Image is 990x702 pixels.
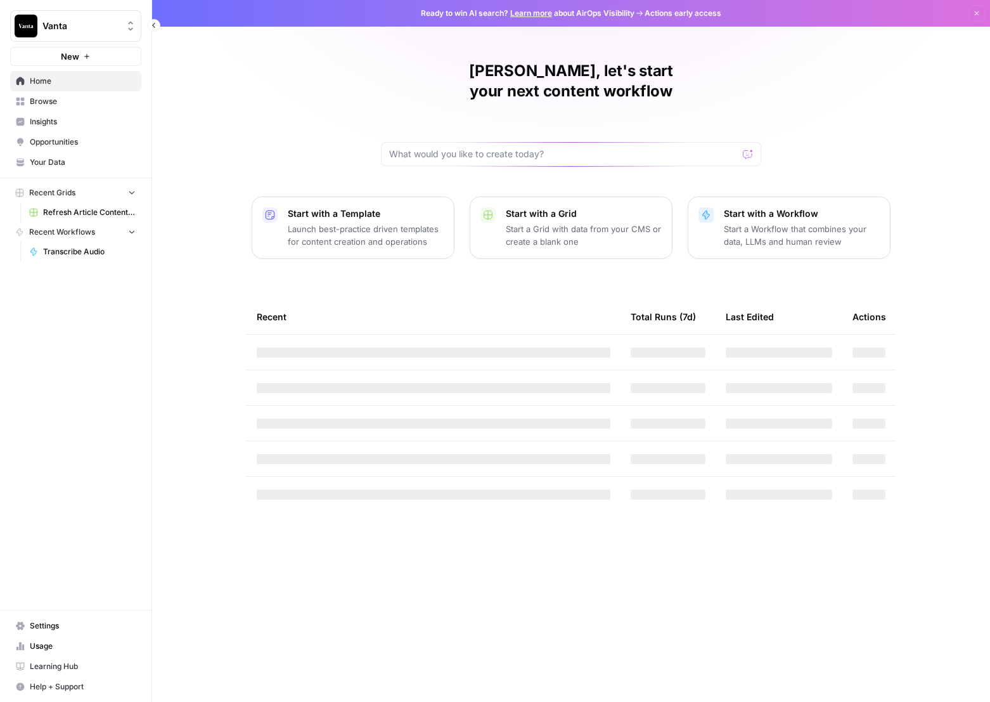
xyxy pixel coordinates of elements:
a: Opportunities [10,132,141,152]
span: Actions early access [645,8,721,19]
input: What would you like to create today? [389,148,738,160]
a: Learning Hub [10,656,141,677]
span: Settings [30,620,136,632]
p: Start a Grid with data from your CMS or create a blank one [506,223,662,248]
div: Total Runs (7d) [631,299,696,334]
span: Insights [30,116,136,127]
button: Workspace: Vanta [10,10,141,42]
div: Last Edited [726,299,774,334]
span: Vanta [42,20,119,32]
span: Refresh Article Content (+ Webinar Quotes) [43,207,136,218]
a: Home [10,71,141,91]
p: Launch best-practice driven templates for content creation and operations [288,223,444,248]
span: Browse [30,96,136,107]
p: Start with a Workflow [724,207,880,220]
span: Transcribe Audio [43,246,136,257]
span: Your Data [30,157,136,168]
a: Settings [10,616,141,636]
h1: [PERSON_NAME], let's start your next content workflow [381,61,761,101]
a: Usage [10,636,141,656]
button: Start with a WorkflowStart a Workflow that combines your data, LLMs and human review [688,197,890,259]
div: Recent [257,299,610,334]
p: Start with a Grid [506,207,662,220]
span: Usage [30,640,136,652]
div: Actions [852,299,886,334]
span: New [61,50,79,63]
span: Recent Workflows [29,226,95,238]
img: Vanta Logo [15,15,37,37]
button: New [10,47,141,66]
a: Browse [10,91,141,112]
button: Start with a GridStart a Grid with data from your CMS or create a blank one [470,197,672,259]
p: Start a Workflow that combines your data, LLMs and human review [724,223,880,248]
span: Ready to win AI search? about AirOps Visibility [421,8,634,19]
span: Help + Support [30,681,136,692]
a: Your Data [10,152,141,172]
button: Start with a TemplateLaunch best-practice driven templates for content creation and operations [252,197,454,259]
a: Insights [10,112,141,132]
button: Recent Workflows [10,223,141,242]
a: Transcribe Audio [23,242,141,262]
span: Recent Grids [29,187,75,198]
a: Refresh Article Content (+ Webinar Quotes) [23,202,141,223]
span: Home [30,75,136,87]
button: Help + Support [10,677,141,697]
a: Learn more [510,8,552,18]
span: Opportunities [30,136,136,148]
span: Learning Hub [30,661,136,672]
button: Recent Grids [10,183,141,202]
p: Start with a Template [288,207,444,220]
